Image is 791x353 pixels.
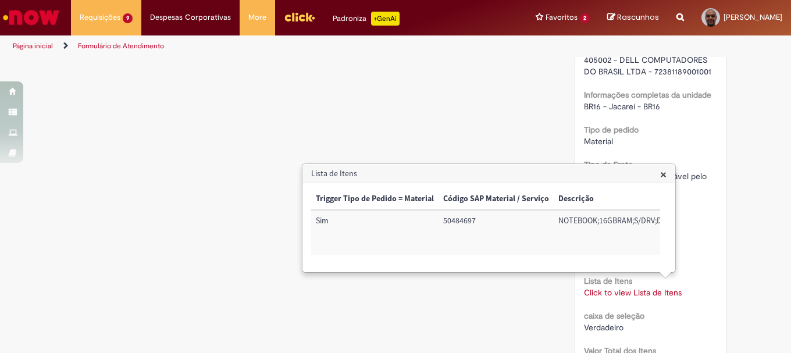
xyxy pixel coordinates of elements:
[546,12,578,23] span: Favoritos
[311,210,439,255] td: Trigger Tipo de Pedido = Material: Sim
[724,12,782,22] span: [PERSON_NAME]
[584,276,632,286] b: Lista de Itens
[284,8,315,26] img: click_logo_yellow_360x200.png
[660,168,667,180] button: Close
[584,136,613,147] span: Material
[1,6,61,29] img: ServiceNow
[554,210,732,255] td: Descrição: NOTEBOOK;16GBRAM;S/DRV;DELL/INSPIRON7640
[311,188,439,210] th: Trigger Tipo de Pedido = Material
[303,165,675,183] h3: Lista de Itens
[78,41,164,51] a: Formulário de Atendimento
[439,188,554,210] th: Código SAP Material / Serviço
[371,12,400,26] p: +GenAi
[584,322,623,333] span: Verdadeiro
[617,12,659,23] span: Rascunhos
[584,101,660,112] span: BR16 - Jacareí - BR16
[9,35,519,57] ul: Trilhas de página
[584,311,644,321] b: caixa de seleção
[248,12,266,23] span: More
[123,13,133,23] span: 9
[584,159,633,170] b: Tipo de Frete
[584,287,682,298] a: Click to view Lista de Itens
[333,12,400,26] div: Padroniza
[554,188,732,210] th: Descrição
[150,12,231,23] span: Despesas Corporativas
[580,13,590,23] span: 2
[584,55,711,77] span: 405002 - DELL COMPUTADORES DO BRASIL LTDA - 72381189001001
[302,163,676,273] div: Lista de Itens
[584,124,639,135] b: Tipo de pedido
[80,12,120,23] span: Requisições
[607,12,659,23] a: Rascunhos
[13,41,53,51] a: Página inicial
[660,166,667,182] span: ×
[439,210,554,255] td: Código SAP Material / Serviço: 50484697
[584,90,711,100] b: Informações completas da unidade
